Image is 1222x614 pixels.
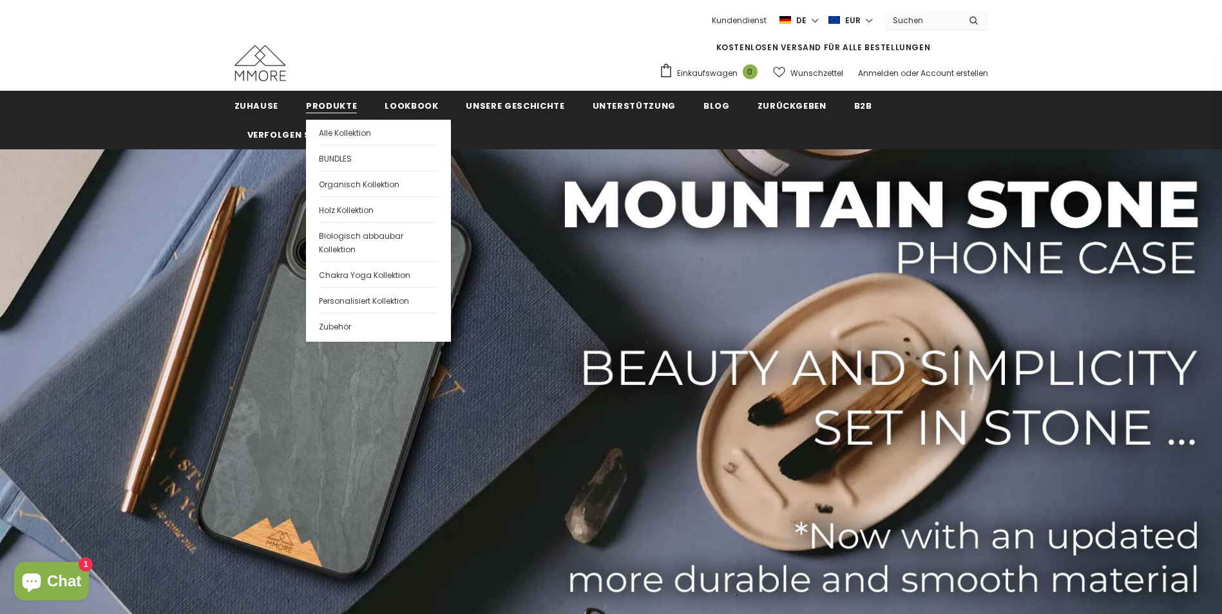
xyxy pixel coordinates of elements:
span: Blog [703,100,730,112]
span: Lookbook [385,100,438,112]
a: Einkaufswagen 0 [659,63,764,82]
span: Alle Kollektion [319,127,371,138]
span: BUNDLES [319,153,352,164]
span: KOSTENLOSEN VERSAND FÜR ALLE BESTELLUNGEN [716,42,931,53]
span: Unsere Geschichte [466,100,564,112]
a: Chakra Yoga Kollektion [319,261,438,287]
span: Zurückgeben [758,100,826,112]
inbox-online-store-chat: Onlineshop-Chat von Shopify [10,562,93,604]
a: Verfolgen Sie Ihre Bestellung [247,120,404,149]
input: Search Site [885,11,959,30]
a: B2B [854,91,872,120]
a: Unsere Geschichte [466,91,564,120]
span: Unterstützung [593,100,676,112]
a: Produkte [306,91,357,120]
a: Zuhause [234,91,279,120]
a: Account erstellen [921,68,988,79]
img: MMORE Cases [234,45,286,81]
span: de [796,14,807,27]
a: Anmelden [858,68,899,79]
a: Alle Kollektion [319,120,438,145]
a: Holz Kollektion [319,196,438,222]
a: Blog [703,91,730,120]
a: Zubehör [319,313,438,339]
span: Zubehör [319,321,351,332]
a: BUNDLES [319,145,438,171]
span: B2B [854,100,872,112]
span: Personalisiert Kollektion [319,295,409,306]
img: i-lang-2.png [779,15,791,26]
span: Verfolgen Sie Ihre Bestellung [247,129,404,141]
span: Kundendienst [712,15,767,26]
span: Holz Kollektion [319,205,374,216]
span: Zuhause [234,100,279,112]
span: EUR [845,14,861,27]
span: Produkte [306,100,357,112]
a: Lookbook [385,91,438,120]
a: Biologisch abbaubar Kollektion [319,222,438,261]
a: Unterstützung [593,91,676,120]
a: Zurückgeben [758,91,826,120]
span: Organisch Kollektion [319,179,399,190]
span: Biologisch abbaubar Kollektion [319,230,403,255]
span: oder [901,68,919,79]
a: Organisch Kollektion [319,171,438,196]
span: Wunschzettel [790,67,843,80]
a: Personalisiert Kollektion [319,287,438,313]
span: Chakra Yoga Kollektion [319,270,410,281]
span: 0 [743,64,758,79]
span: Einkaufswagen [677,67,738,80]
a: Wunschzettel [773,62,843,84]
